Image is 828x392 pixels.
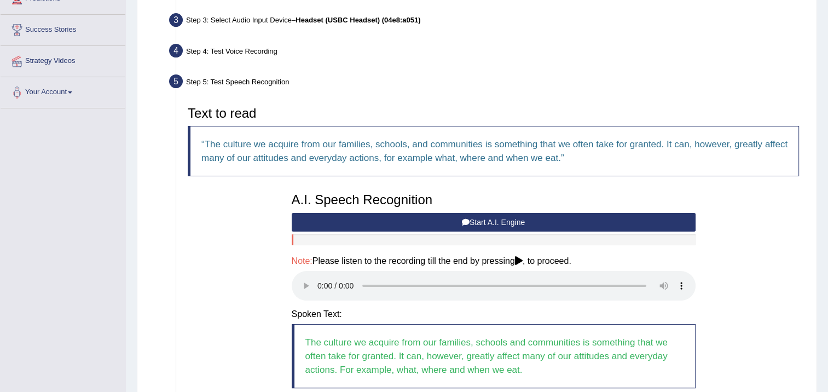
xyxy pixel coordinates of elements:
[292,213,696,232] button: Start A.I. Engine
[1,46,125,73] a: Strategy Videos
[296,16,420,24] b: Headset (USBC Headset) (04e8:a051)
[292,16,421,24] span: –
[292,256,696,266] h4: Please listen to the recording till the end by pressing , to proceed.
[164,41,812,65] div: Step 4: Test Voice Recording
[1,15,125,42] a: Success Stories
[164,10,812,34] div: Step 3: Select Audio Input Device
[164,71,812,95] div: Step 5: Test Speech Recognition
[292,193,696,207] h3: A.I. Speech Recognition
[1,77,125,105] a: Your Account
[188,106,799,120] h3: Text to read
[201,139,788,163] q: The culture we acquire from our families, schools, and communities is something that we often tak...
[292,256,312,266] span: Note:
[292,324,696,388] blockquote: The culture we acquire from our families, schools and communities is something that we often take...
[292,309,696,319] h4: Spoken Text:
